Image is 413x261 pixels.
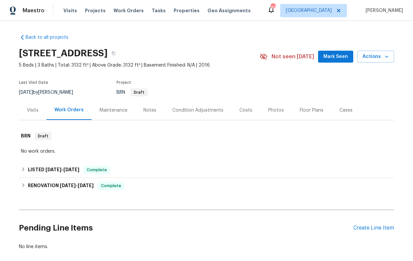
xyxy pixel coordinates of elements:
span: Maestro [23,7,44,14]
span: Geo Assignments [207,7,251,14]
div: No work orders. [21,148,392,155]
span: Visits [63,7,77,14]
span: [GEOGRAPHIC_DATA] [286,7,332,14]
span: [PERSON_NAME] [363,7,403,14]
a: Back to all projects [19,34,83,41]
div: LISTED [DATE]-[DATE]Complete [19,162,394,178]
div: 46 [271,4,275,11]
div: by [PERSON_NAME] [19,88,81,96]
span: Complete [84,167,110,173]
span: 5 Beds | 3 Baths | Total: 3132 ft² | Above Grade: 3132 ft² | Basement Finished: N/A | 2016 [19,62,260,69]
h6: RENOVATION [28,182,94,190]
button: Copy Address [108,47,120,59]
span: Complete [98,183,124,189]
h2: Pending Line Items [19,213,353,243]
div: No line items. [19,243,394,250]
div: Cases [339,107,353,114]
span: [DATE] [78,183,94,188]
h6: BRN [21,132,31,140]
span: Project [117,80,131,84]
span: Draft [131,90,147,94]
div: RENOVATION [DATE]-[DATE]Complete [19,178,394,194]
div: Visits [27,107,39,114]
span: - [60,183,94,188]
div: Condition Adjustments [172,107,223,114]
span: Draft [35,133,51,139]
div: Work Orders [54,107,84,113]
span: [DATE] [60,183,76,188]
div: BRN Draft [19,126,394,147]
span: [DATE] [45,167,61,172]
span: Last Visit Date [19,80,48,84]
span: Projects [85,7,106,14]
span: Properties [174,7,200,14]
button: Mark Seen [318,51,353,63]
div: Photos [268,107,284,114]
span: [DATE] [19,90,33,95]
span: Mark Seen [323,53,348,61]
span: Tasks [152,8,166,13]
div: Floor Plans [300,107,323,114]
div: Notes [143,107,156,114]
span: Not seen [DATE] [272,53,314,60]
span: Work Orders [114,7,144,14]
span: Actions [363,53,389,61]
div: Maintenance [100,107,127,114]
div: Costs [239,107,252,114]
button: Actions [357,51,394,63]
div: Create Line Item [353,225,394,231]
span: [DATE] [63,167,79,172]
h6: LISTED [28,166,79,174]
span: BRN [117,90,148,95]
h2: [STREET_ADDRESS] [19,50,108,57]
span: - [45,167,79,172]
